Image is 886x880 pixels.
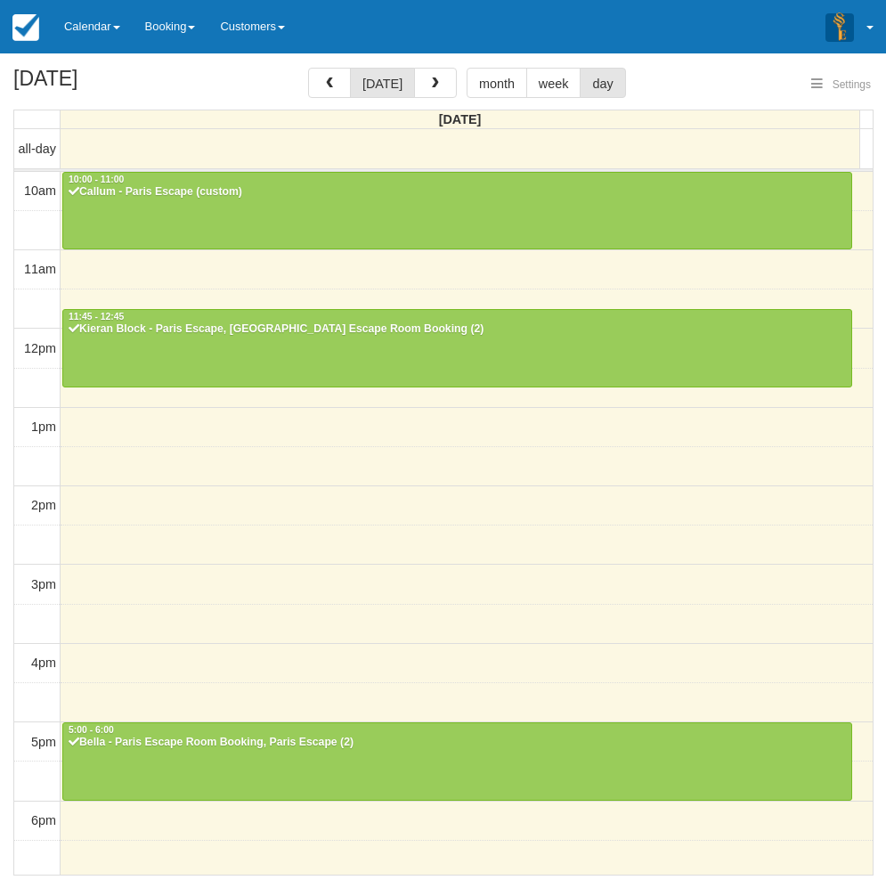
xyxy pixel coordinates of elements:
[31,420,56,434] span: 1pm
[31,656,56,670] span: 4pm
[62,309,852,387] a: 11:45 - 12:45Kieran Block - Paris Escape, [GEOGRAPHIC_DATA] Escape Room Booking (2)
[19,142,56,156] span: all-day
[68,736,847,750] div: Bella - Paris Escape Room Booking, Paris Escape (2)
[31,735,56,749] span: 5pm
[24,183,56,198] span: 10am
[69,312,124,322] span: 11:45 - 12:45
[69,725,114,735] span: 5:00 - 6:00
[62,722,852,801] a: 5:00 - 6:00Bella - Paris Escape Room Booking, Paris Escape (2)
[801,72,882,98] button: Settings
[24,341,56,355] span: 12pm
[825,12,854,41] img: A3
[62,172,852,250] a: 10:00 - 11:00Callum - Paris Escape (custom)
[12,14,39,41] img: checkfront-main-nav-mini-logo.png
[833,78,871,91] span: Settings
[68,185,847,200] div: Callum - Paris Escape (custom)
[68,322,847,337] div: Kieran Block - Paris Escape, [GEOGRAPHIC_DATA] Escape Room Booking (2)
[526,68,581,98] button: week
[580,68,625,98] button: day
[439,112,482,126] span: [DATE]
[69,175,124,184] span: 10:00 - 11:00
[31,577,56,591] span: 3pm
[31,498,56,512] span: 2pm
[467,68,527,98] button: month
[13,68,239,101] h2: [DATE]
[350,68,415,98] button: [DATE]
[24,262,56,276] span: 11am
[31,813,56,827] span: 6pm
